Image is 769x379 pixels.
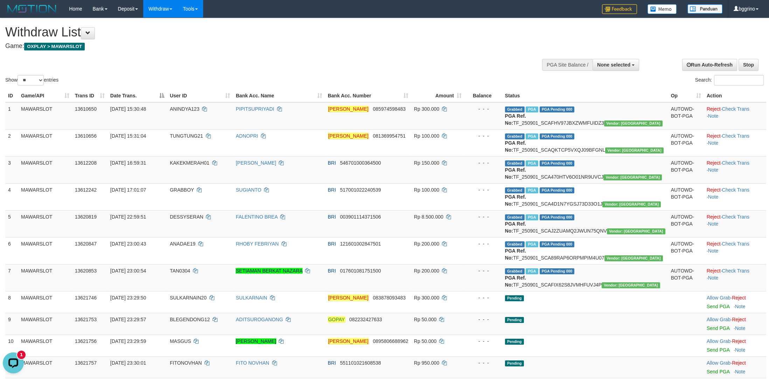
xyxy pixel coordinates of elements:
[505,360,524,366] span: Pending
[328,268,336,274] span: BRI
[467,186,499,193] div: - - -
[467,316,499,323] div: - - -
[110,214,146,220] span: [DATE] 22:59:51
[739,59,758,71] a: Stop
[526,106,538,112] span: Marked by bggariesamuel
[704,183,766,210] td: · ·
[708,140,719,146] a: Note
[505,167,526,180] b: PGA Ref. No:
[467,359,499,366] div: - - -
[18,291,72,313] td: MAWARSLOT
[236,360,269,366] a: FITO NOVHAN
[75,160,97,166] span: 13612208
[349,317,382,322] span: Copy 082232427633 to clipboard
[526,268,538,274] span: Marked by bggmhdangga
[647,4,677,14] img: Button%20Memo.svg
[707,304,729,309] a: Send PGA
[704,89,766,102] th: Action
[505,268,525,274] span: Grabbed
[540,268,575,274] span: PGA Pending
[603,174,662,180] span: Vendor URL: https://secure10.1velocity.biz
[110,360,146,366] span: [DATE] 23:30:01
[373,338,408,344] span: Copy 0895806688962 to clipboard
[502,237,668,264] td: TF_250901_SCA89RAP6ORPMPIM4U07
[707,268,721,274] a: Reject
[722,187,749,193] a: Check Trans
[170,241,195,247] span: ANADAE19
[24,43,85,50] span: OXPLAY > MAWARSLOT
[18,89,72,102] th: Game/API: activate to sort column ascending
[505,133,525,139] span: Grabbed
[18,102,72,130] td: MAWARSLOT
[526,187,538,193] span: Marked by bggarif
[236,106,274,112] a: PIPITSUPRIYADI
[5,210,18,237] td: 5
[735,347,746,353] a: Note
[505,339,524,345] span: Pending
[505,106,525,112] span: Grabbed
[668,129,704,156] td: AUTOWD-BOT-PGA
[414,360,439,366] span: Rp 950.000
[505,160,525,166] span: Grabbed
[5,89,18,102] th: ID
[707,317,730,322] a: Allow Grab
[18,264,72,291] td: MAWARSLOT
[707,133,721,139] a: Reject
[707,360,730,366] a: Allow Grab
[75,133,97,139] span: 13610656
[110,187,146,193] span: [DATE] 17:01:07
[414,317,437,322] span: Rp 50.000
[170,338,191,344] span: MASGUS
[707,338,730,344] a: Allow Grab
[505,295,524,301] span: Pending
[687,4,722,14] img: panduan.png
[602,4,637,14] img: Feedback.jpg
[110,241,146,247] span: [DATE] 23:00:43
[110,338,146,344] span: [DATE] 23:29:59
[505,241,525,247] span: Grabbed
[18,335,72,356] td: MAWARSLOT
[72,89,108,102] th: Trans ID: activate to sort column ascending
[467,338,499,345] div: - - -
[328,295,369,301] em: [PERSON_NAME]
[707,325,729,331] a: Send PGA
[708,113,719,119] a: Note
[325,89,411,102] th: Bank Acc. Number: activate to sort column ascending
[682,59,737,71] a: Run Auto-Refresh
[502,210,668,237] td: TF_250901_SCAJ2ZUAMQ2JWUN75QNV
[732,360,746,366] a: Reject
[707,214,721,220] a: Reject
[704,237,766,264] td: · ·
[340,214,381,220] span: Copy 003901114371506 to clipboard
[236,268,302,274] a: SETIAMAN BERKAT NAZARA
[467,240,499,247] div: - - -
[236,160,276,166] a: [PERSON_NAME]
[414,295,439,301] span: Rp 300.000
[505,317,524,323] span: Pending
[170,187,194,193] span: GRABBOY
[604,255,663,261] span: Vendor URL: https://secure10.1velocity.biz
[414,133,439,139] span: Rp 100.000
[602,201,661,207] span: Vendor URL: https://secure10.1velocity.biz
[540,106,575,112] span: PGA Pending
[502,156,668,183] td: TF_250901_SCA470HTV6O01NR9UVCJ
[597,62,630,68] span: None selected
[668,89,704,102] th: Op: activate to sort column ascending
[467,267,499,274] div: - - -
[668,156,704,183] td: AUTOWD-BOT-PGA
[170,268,190,274] span: TAN0304
[707,338,732,344] span: ·
[505,140,526,153] b: PGA Ref. No:
[704,356,766,378] td: ·
[505,214,525,220] span: Grabbed
[328,133,369,139] em: [PERSON_NAME]
[328,106,369,112] em: [PERSON_NAME]
[526,160,538,166] span: Marked by bggarif
[236,317,283,322] a: ADITSUROGANONG
[707,347,729,353] a: Send PGA
[704,210,766,237] td: · ·
[605,147,664,153] span: Vendor URL: https://secure10.1velocity.biz
[505,113,526,126] b: PGA Ref. No:
[707,187,721,193] a: Reject
[110,106,146,112] span: [DATE] 15:30:48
